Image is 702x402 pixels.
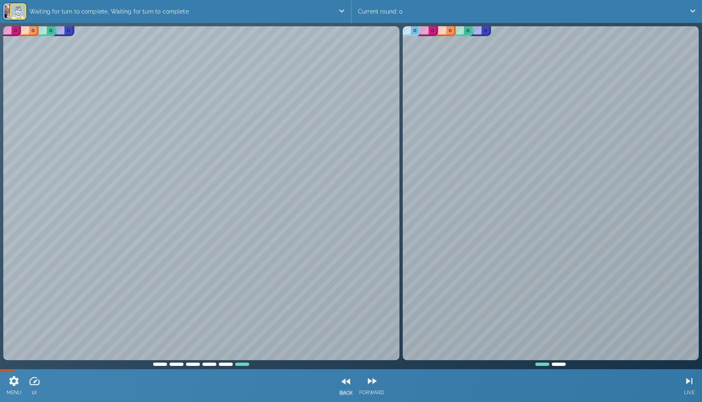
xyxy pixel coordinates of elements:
p: 0 [67,26,70,34]
p: MENU [7,389,22,396]
p: Waiting for turn to complete, Waiting for turn to complete [26,3,338,20]
p: BACK [340,389,353,397]
p: 0 [466,26,469,34]
p: 0 [484,26,487,34]
p: 0 [14,26,17,34]
p: 1X [28,389,41,396]
p: 0 [413,26,416,34]
p: LIVE [683,389,695,396]
img: 6e4765a2aa07ad520ea21299820a100d.png [5,5,18,18]
p: 0 [449,26,452,34]
img: 27fe5f41d76690b9e274fd96f4d02f98.png [11,5,25,18]
p: 0 [32,26,34,34]
p: FORWARD [359,389,385,396]
p: 0 [431,26,434,34]
p: 0 [49,26,52,34]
